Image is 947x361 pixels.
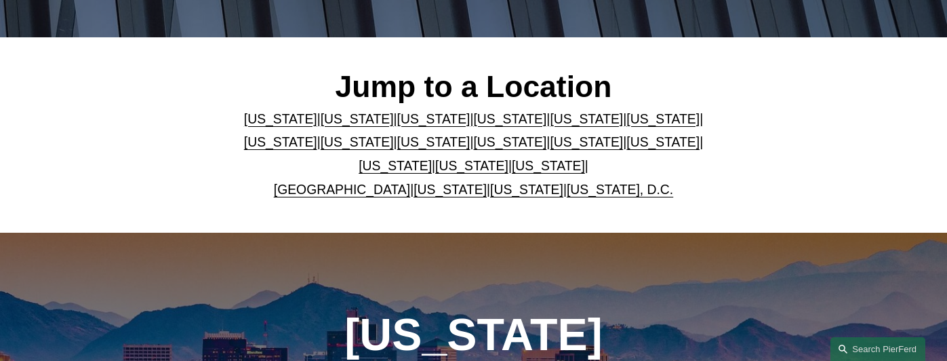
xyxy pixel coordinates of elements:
a: [US_STATE] [414,182,487,197]
a: Search this site [830,337,925,361]
a: [US_STATE] [321,134,394,149]
a: [US_STATE], D.C. [567,182,673,197]
a: [US_STATE] [397,134,470,149]
a: [US_STATE] [550,134,623,149]
a: [US_STATE] [435,158,508,173]
a: [US_STATE] [474,111,547,126]
p: | | | | | | | | | | | | | | | | | | [214,107,733,202]
a: [US_STATE] [244,111,317,126]
a: [US_STATE] [550,111,623,126]
a: [US_STATE] [626,111,700,126]
a: [US_STATE] [512,158,585,173]
h1: [US_STATE] [288,309,659,361]
a: [US_STATE] [359,158,432,173]
a: [US_STATE] [397,111,470,126]
h2: Jump to a Location [214,69,733,105]
a: [US_STATE] [474,134,547,149]
a: [GEOGRAPHIC_DATA] [274,182,410,197]
a: [US_STATE] [321,111,394,126]
a: [US_STATE] [490,182,563,197]
a: [US_STATE] [244,134,317,149]
a: [US_STATE] [626,134,700,149]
